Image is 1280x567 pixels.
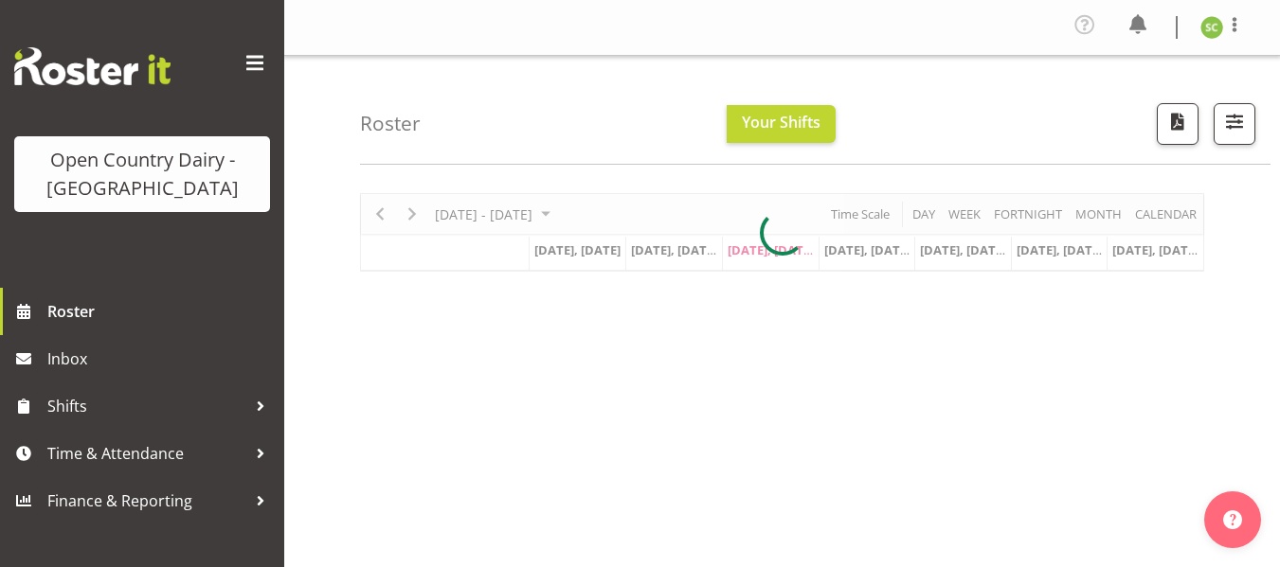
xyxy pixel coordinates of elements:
[47,439,246,468] span: Time & Attendance
[742,112,820,133] span: Your Shifts
[47,487,246,515] span: Finance & Reporting
[33,146,251,203] div: Open Country Dairy - [GEOGRAPHIC_DATA]
[47,345,275,373] span: Inbox
[360,113,421,134] h4: Roster
[1223,510,1242,529] img: help-xxl-2.png
[727,105,836,143] button: Your Shifts
[14,47,171,85] img: Rosterit website logo
[1214,103,1255,145] button: Filter Shifts
[47,392,246,420] span: Shifts
[1157,103,1199,145] button: Download a PDF of the roster according to the set date range.
[47,297,275,326] span: Roster
[1200,16,1223,39] img: sukhpreet-chandi8208.jpg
